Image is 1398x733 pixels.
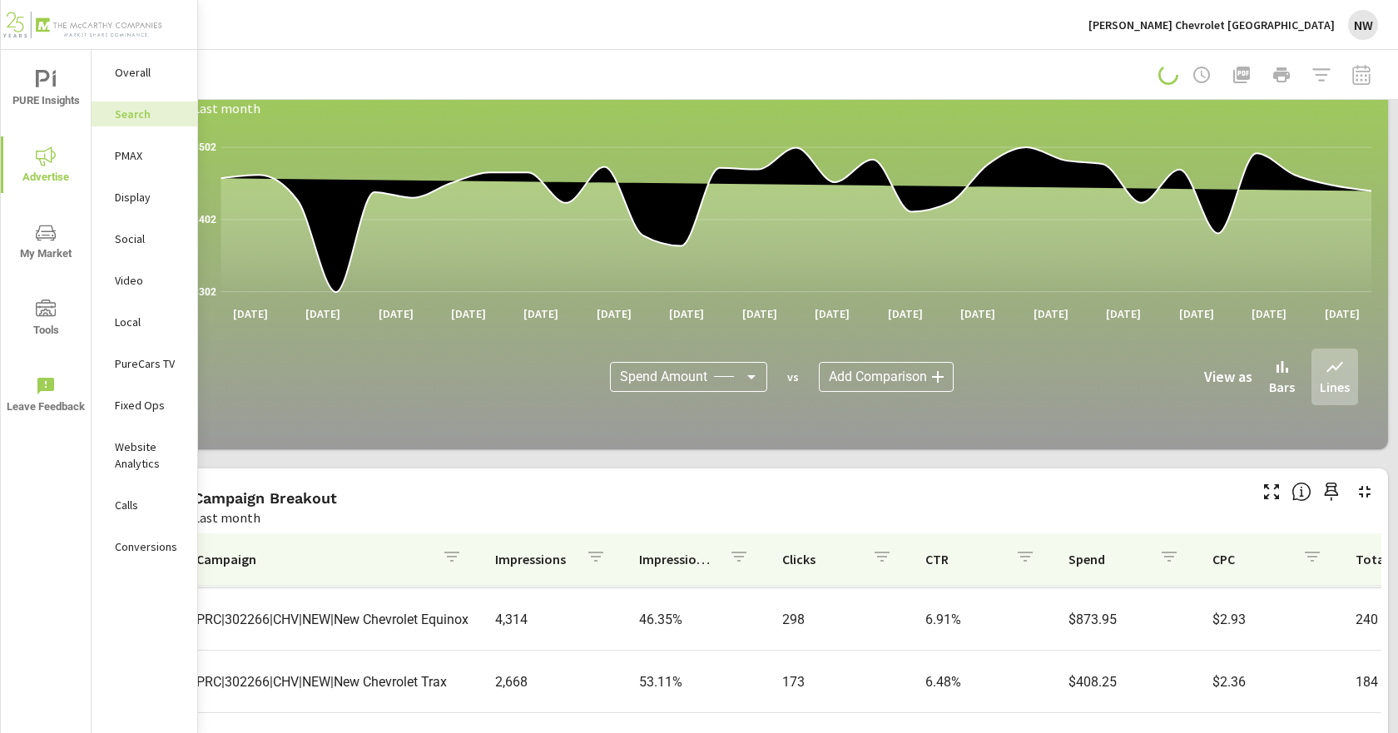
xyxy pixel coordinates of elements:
h5: Campaign Breakout [193,489,337,507]
div: Video [92,268,197,293]
p: [DATE] [1022,305,1080,322]
p: Display [115,189,184,206]
p: vs [767,369,819,384]
p: Search [115,106,184,122]
p: [DATE] [949,305,1007,322]
p: Video [115,272,184,289]
p: CTR [925,551,1002,567]
td: $873.95 [1055,598,1198,641]
td: 6.48% [912,661,1055,703]
div: Search [92,102,197,126]
div: Overall [92,60,197,85]
td: 4,314 [482,598,625,641]
div: Spend Amount [610,362,767,392]
p: CPC [1212,551,1289,567]
p: [DATE] [585,305,643,322]
p: [DATE] [657,305,716,322]
p: Impressions [495,551,572,567]
p: Website Analytics [115,438,184,472]
p: [DATE] [221,305,280,322]
p: PMAX [115,147,184,164]
p: Impression Share [639,551,716,567]
div: PMAX [92,143,197,168]
td: 173 [769,661,912,703]
td: $2.93 [1199,598,1342,641]
p: [DATE] [1240,305,1298,322]
div: Add Comparison [819,362,954,392]
span: Save this to your personalized report [1318,478,1345,505]
span: Advertise [6,146,86,187]
div: Calls [92,493,197,518]
td: 46.35% [626,598,769,641]
div: NW [1348,10,1378,40]
text: $402 [193,214,216,225]
div: Fixed Ops [92,393,197,418]
p: [DATE] [876,305,934,322]
p: Bars [1269,377,1295,397]
p: [DATE] [803,305,861,322]
span: My Market [6,223,86,264]
p: [DATE] [294,305,352,322]
p: [DATE] [1167,305,1226,322]
td: 2,668 [482,661,625,703]
td: $2.36 [1199,661,1342,703]
td: PRC|302266|CHV|NEW|New Chevrolet Trax [183,661,482,703]
div: Display [92,185,197,210]
p: [DATE] [1094,305,1153,322]
p: Last month [193,508,260,527]
p: Last month [193,98,260,118]
div: Social [92,226,197,251]
p: Fixed Ops [115,397,184,414]
h6: View as [1204,369,1252,385]
td: 6.91% [912,598,1055,641]
p: Campaign [196,551,429,567]
p: [DATE] [1313,305,1371,322]
p: Lines [1320,377,1350,397]
p: [DATE] [367,305,425,322]
p: Conversions [115,538,184,555]
div: Local [92,310,197,334]
button: Make Fullscreen [1258,478,1285,505]
p: [DATE] [439,305,498,322]
span: Leave Feedback [6,376,86,417]
span: Spend Amount [620,369,707,385]
td: PRC|302266|CHV|NEW|New Chevrolet Equinox [183,598,482,641]
p: [DATE] [731,305,789,322]
p: Local [115,314,184,330]
td: 53.11% [626,661,769,703]
button: Minimize Widget [1351,478,1378,505]
p: [DATE] [512,305,570,322]
td: 298 [769,598,912,641]
p: Overall [115,64,184,81]
div: Conversions [92,534,197,559]
text: $502 [193,141,216,153]
div: PureCars TV [92,351,197,376]
text: $302 [193,286,216,298]
span: Add Comparison [829,369,927,385]
div: nav menu [1,50,91,433]
p: PureCars TV [115,355,184,372]
p: Social [115,230,184,247]
div: Website Analytics [92,434,197,476]
p: [PERSON_NAME] Chevrolet [GEOGRAPHIC_DATA] [1088,17,1335,32]
span: PURE Insights [6,70,86,111]
p: Spend [1068,551,1145,567]
p: Calls [115,497,184,513]
span: This is a summary of Search performance results by campaign. Each column can be sorted. [1291,482,1311,502]
p: Clicks [782,551,859,567]
span: Tools [6,300,86,340]
td: $408.25 [1055,661,1198,703]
